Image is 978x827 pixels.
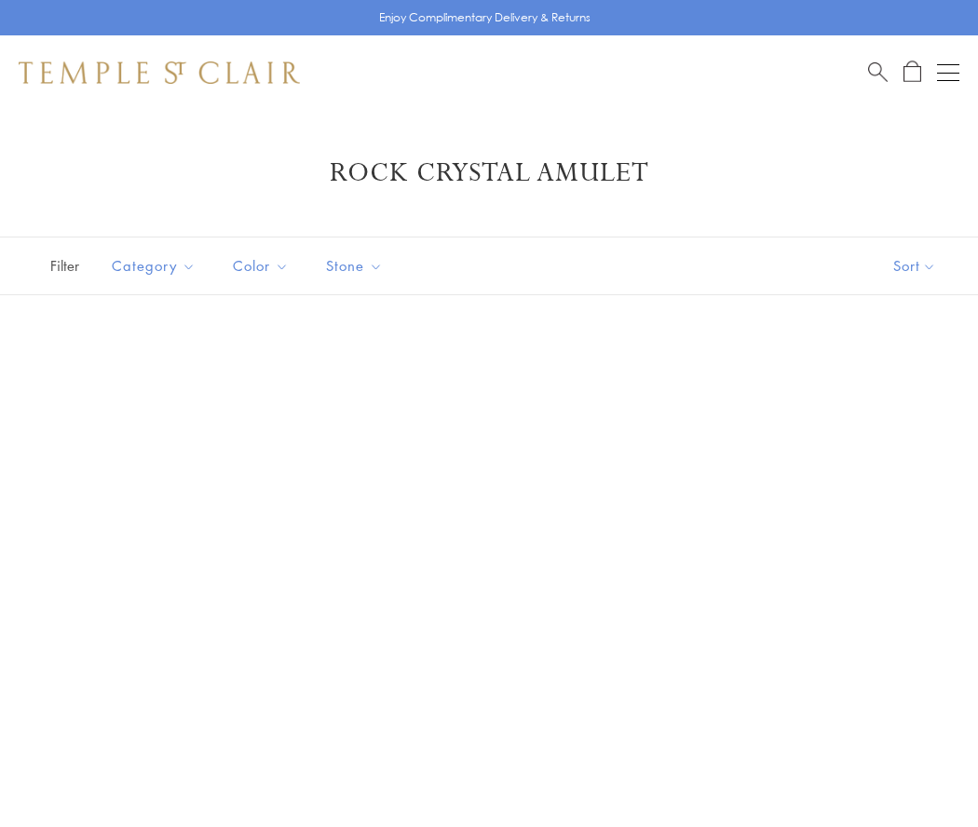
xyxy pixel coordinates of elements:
[312,245,397,287] button: Stone
[224,254,303,278] span: Color
[47,156,931,190] h1: Rock Crystal Amulet
[903,61,921,84] a: Open Shopping Bag
[98,245,210,287] button: Category
[379,8,591,27] p: Enjoy Complimentary Delivery & Returns
[868,61,888,84] a: Search
[317,254,397,278] span: Stone
[219,245,303,287] button: Color
[19,61,300,84] img: Temple St. Clair
[102,254,210,278] span: Category
[851,237,978,294] button: Show sort by
[937,61,959,84] button: Open navigation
